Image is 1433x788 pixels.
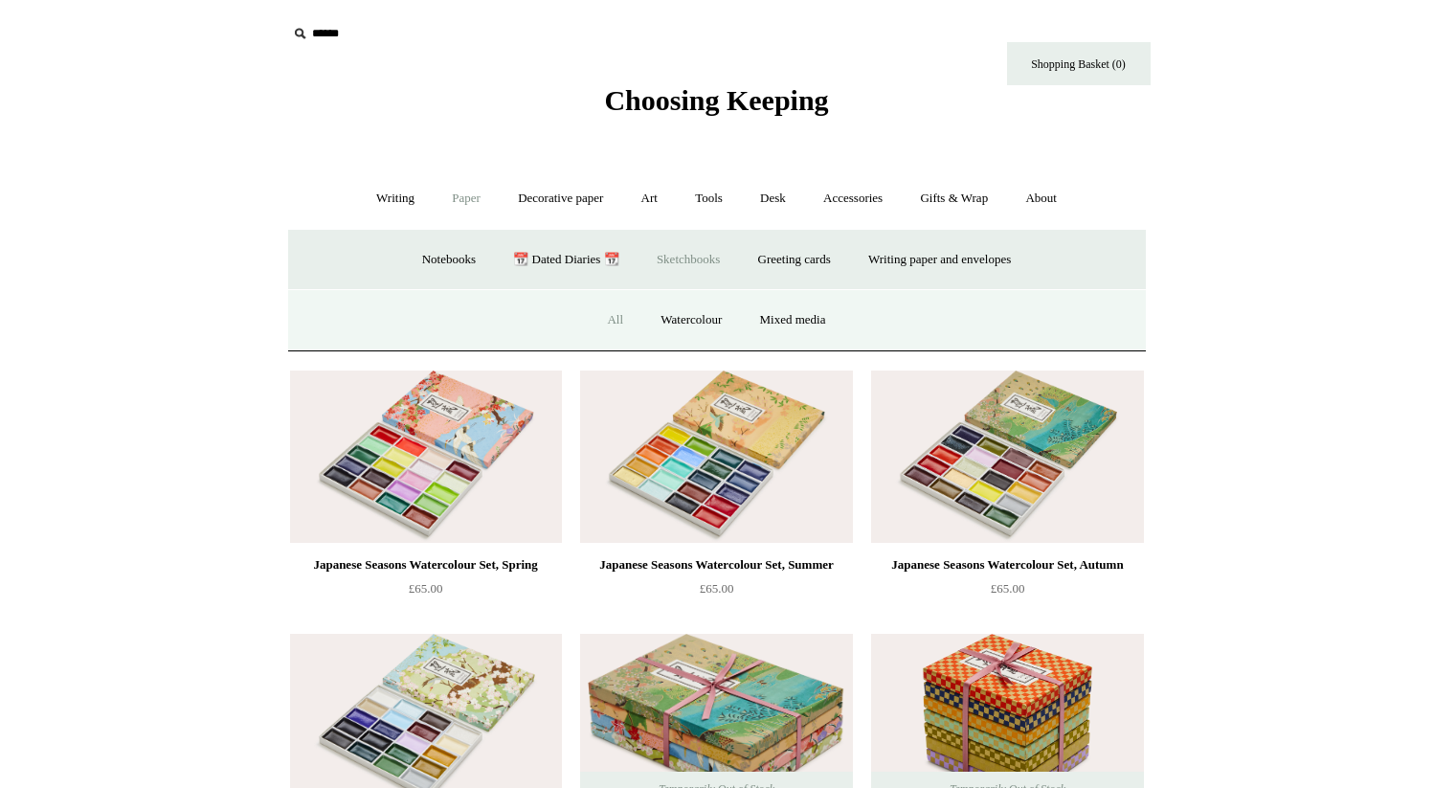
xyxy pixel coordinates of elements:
img: Japanese Seasons Watercolour Set, Autumn [871,371,1143,543]
span: £65.00 [991,581,1025,596]
a: Mixed media [743,295,843,346]
a: Japanese Seasons Watercolour Set, Summer £65.00 [580,553,852,632]
a: Art [624,173,675,224]
span: £65.00 [409,581,443,596]
a: Choosing Keeping [604,100,828,113]
a: Writing paper and envelopes [851,235,1028,285]
a: Sketchbooks [639,235,737,285]
img: Japanese Seasons Watercolour Set, Summer [580,371,852,543]
a: Watercolour [643,295,739,346]
a: Gifts & Wrap [903,173,1005,224]
a: Tools [678,173,740,224]
span: £65.00 [700,581,734,596]
a: Notebooks [405,235,493,285]
a: Japanese Seasons Watercolour Set, Summer Japanese Seasons Watercolour Set, Summer [580,371,852,543]
a: Japanese Seasons Watercolour Set, Spring £65.00 [290,553,562,632]
a: 📆 Dated Diaries 📆 [496,235,636,285]
div: Japanese Seasons Watercolour Set, Summer [585,553,847,576]
a: Writing [359,173,432,224]
a: All [590,295,640,346]
a: Greeting cards [741,235,848,285]
a: Desk [743,173,803,224]
a: Shopping Basket (0) [1007,42,1151,85]
a: About [1008,173,1074,224]
a: Japanese Seasons Watercolour Set, Spring Japanese Seasons Watercolour Set, Spring [290,371,562,543]
div: Japanese Seasons Watercolour Set, Autumn [876,553,1138,576]
a: Decorative paper [501,173,620,224]
a: Paper [435,173,498,224]
span: Choosing Keeping [604,84,828,116]
a: Accessories [806,173,900,224]
img: Japanese Seasons Watercolour Set, Spring [290,371,562,543]
div: Japanese Seasons Watercolour Set, Spring [295,553,557,576]
a: Japanese Seasons Watercolour Set, Autumn £65.00 [871,553,1143,632]
a: Japanese Seasons Watercolour Set, Autumn Japanese Seasons Watercolour Set, Autumn [871,371,1143,543]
